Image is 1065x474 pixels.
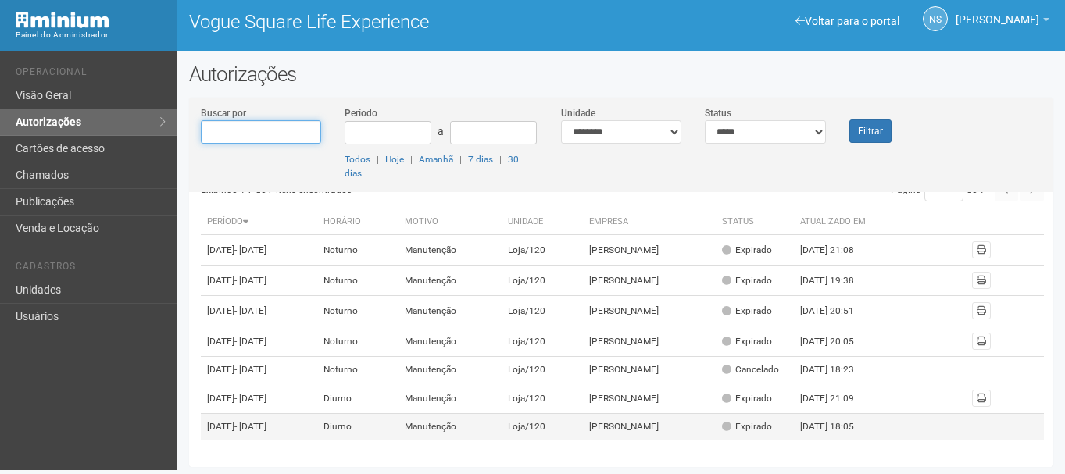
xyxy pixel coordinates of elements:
td: Noturno [317,235,398,266]
a: Voltar para o portal [795,15,899,27]
td: Manutenção [398,266,502,296]
td: Manutenção [398,296,502,326]
button: Filtrar [849,119,892,143]
span: | [459,154,462,165]
td: [DATE] 18:05 [794,414,880,440]
img: Minium [16,12,109,28]
td: Noturno [317,296,398,326]
span: | [377,154,379,165]
td: [PERSON_NAME] [583,296,716,326]
span: | [410,154,413,165]
div: Cancelado [722,363,779,376]
td: Diurno [317,383,398,414]
td: [DATE] [201,383,317,414]
th: Empresa [583,209,716,235]
td: Loja/120 [502,357,583,383]
td: [PERSON_NAME] [583,235,716,266]
td: [DATE] [201,357,317,383]
div: Expirado [722,335,772,348]
a: Todos [345,154,370,165]
td: Loja/120 [502,383,583,414]
td: Loja/120 [502,326,583,357]
span: - [DATE] [234,364,266,375]
td: [PERSON_NAME] [583,266,716,296]
td: [DATE] 20:51 [794,296,880,326]
li: Cadastros [16,261,166,277]
td: Manutenção [398,357,502,383]
th: Atualizado em [794,209,880,235]
td: [DATE] [201,326,317,357]
a: Amanhã [419,154,453,165]
span: - [DATE] [234,305,266,316]
span: | [499,154,502,165]
td: Manutenção [398,414,502,440]
td: Diurno [317,414,398,440]
td: [DATE] [201,235,317,266]
label: Período [345,106,377,120]
td: [PERSON_NAME] [583,326,716,357]
td: [DATE] 20:05 [794,326,880,357]
span: - [DATE] [234,421,266,432]
th: Status [716,209,794,235]
td: Loja/120 [502,235,583,266]
td: [PERSON_NAME] [583,383,716,414]
div: Expirado [722,392,772,405]
span: - [DATE] [234,244,266,255]
label: Unidade [561,106,595,120]
td: [DATE] [201,296,317,326]
label: Status [705,106,731,120]
td: [DATE] 21:08 [794,235,880,266]
td: [DATE] 19:38 [794,266,880,296]
div: Expirado [722,274,772,287]
span: a [438,125,444,137]
th: Período [201,209,317,235]
td: Loja/120 [502,296,583,326]
td: [PERSON_NAME] [583,414,716,440]
th: Unidade [502,209,583,235]
th: Motivo [398,209,502,235]
td: Manutenção [398,383,502,414]
td: Manutenção [398,326,502,357]
th: Horário [317,209,398,235]
span: - [DATE] [234,393,266,404]
span: Página de 1 [891,184,985,195]
div: Expirado [722,420,772,433]
a: Hoje [385,154,404,165]
a: 7 dias [468,154,493,165]
td: [PERSON_NAME] [583,357,716,383]
td: Loja/120 [502,414,583,440]
h2: Autorizações [189,62,1053,86]
td: Noturno [317,326,398,357]
td: [DATE] 21:09 [794,383,880,414]
td: Manutenção [398,235,502,266]
td: Noturno [317,357,398,383]
h1: Vogue Square Life Experience [189,12,609,32]
a: [PERSON_NAME] [956,16,1049,28]
div: Expirado [722,305,772,318]
span: - [DATE] [234,275,266,286]
a: NS [923,6,948,31]
span: - [DATE] [234,336,266,347]
td: Noturno [317,266,398,296]
label: Buscar por [201,106,246,120]
li: Operacional [16,66,166,83]
td: Loja/120 [502,266,583,296]
div: Expirado [722,244,772,257]
td: [DATE] [201,266,317,296]
div: Painel do Administrador [16,28,166,42]
td: [DATE] 18:23 [794,357,880,383]
td: [DATE] [201,414,317,440]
